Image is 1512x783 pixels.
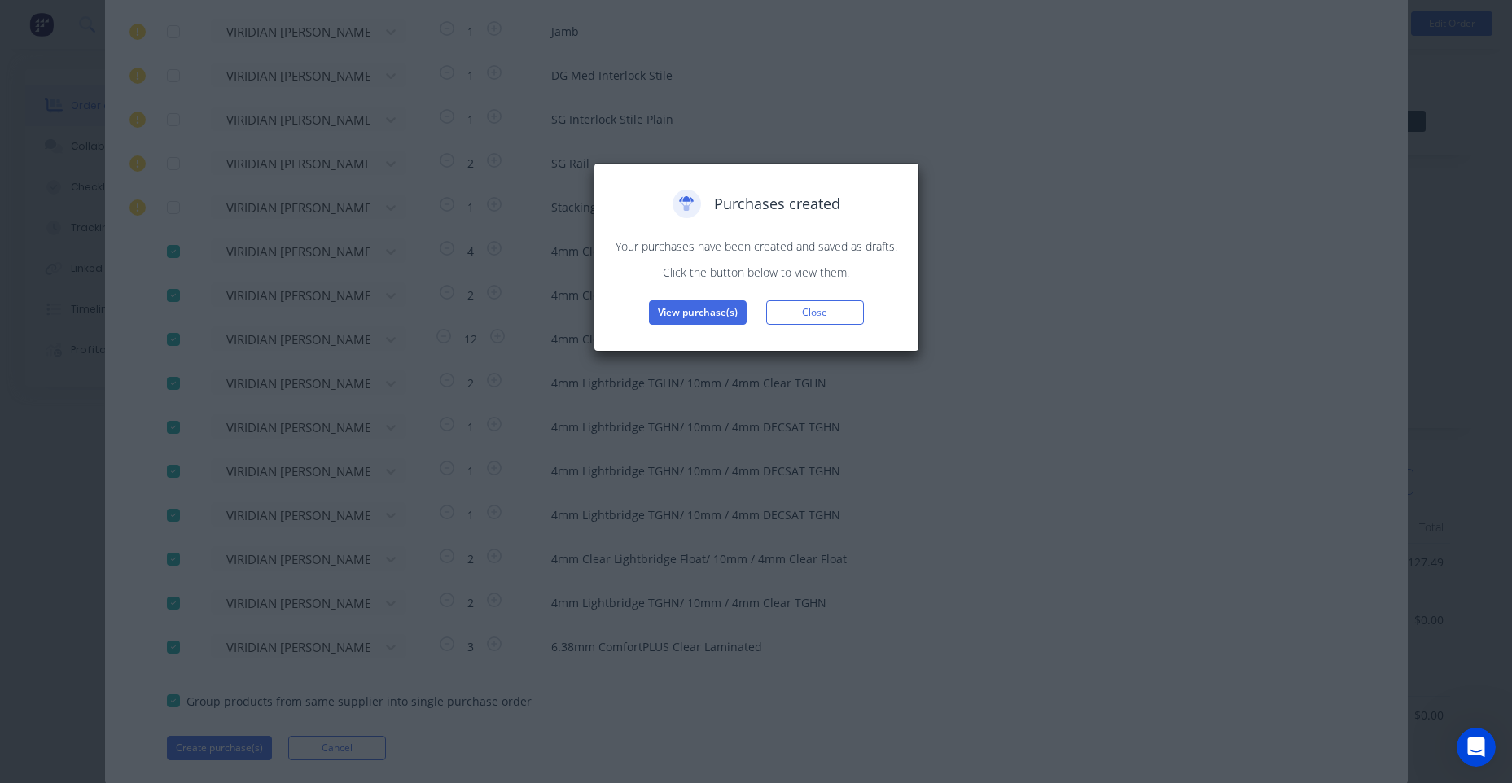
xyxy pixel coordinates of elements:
span: Purchases created [714,193,840,215]
button: Close [766,300,864,325]
button: go back [11,7,42,37]
p: Your purchases have been created and saved as drafts. [611,238,902,255]
iframe: Intercom live chat [1457,728,1496,767]
div: Close [286,7,315,37]
button: View purchase(s) [649,300,747,325]
p: Click the button below to view them. [611,264,902,281]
